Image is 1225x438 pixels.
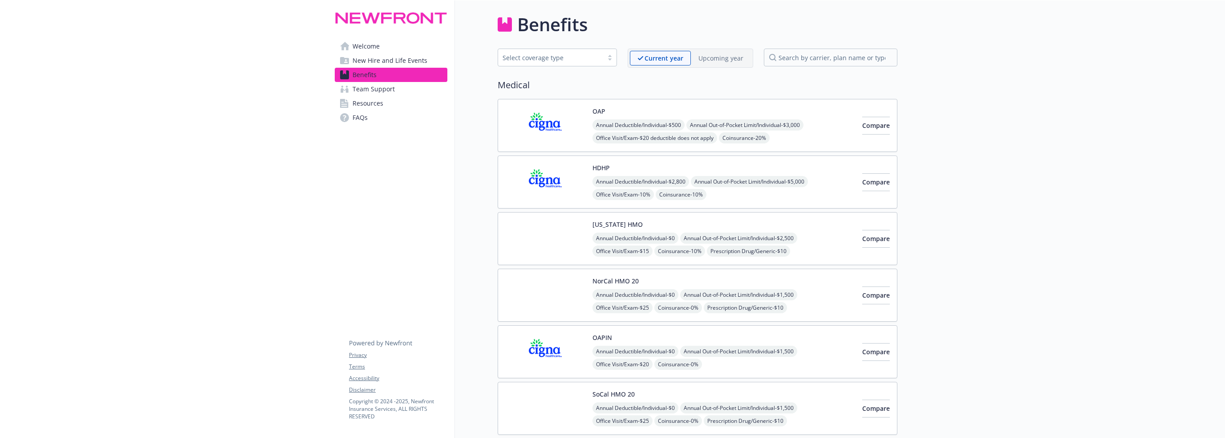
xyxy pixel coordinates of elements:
[349,397,447,420] p: Copyright © 2024 - 2025 , Newfront Insurance Services, ALL RIGHTS RESERVED
[505,220,585,258] img: Kaiser Permanente Insurance Company carrier logo
[686,119,803,131] span: Annual Out-of-Pocket Limit/Individual - $3,000
[592,333,612,342] button: OAPIN
[698,53,743,63] p: Upcoming year
[498,78,897,92] h2: Medical
[592,220,643,229] button: [US_STATE] HMO
[335,68,447,82] a: Benefits
[862,230,890,248] button: Compare
[704,302,787,313] span: Prescription Drug/Generic - $10
[592,176,689,187] span: Annual Deductible/Individual - $2,800
[654,415,702,426] span: Coinsurance - 0%
[349,363,447,371] a: Terms
[862,117,890,135] button: Compare
[862,291,890,299] span: Compare
[862,400,890,418] button: Compare
[862,173,890,191] button: Compare
[680,233,797,244] span: Annual Out-of-Pocket Limit/Individual - $2,500
[862,287,890,304] button: Compare
[654,246,705,257] span: Coinsurance - 10%
[680,402,797,413] span: Annual Out-of-Pocket Limit/Individual - $1,500
[353,53,427,68] span: New Hire and Life Events
[505,333,585,371] img: CIGNA carrier logo
[680,346,797,357] span: Annual Out-of-Pocket Limit/Individual - $1,500
[592,106,605,116] button: OAP
[719,132,770,143] span: Coinsurance - 20%
[592,163,610,172] button: HDHP
[645,53,683,63] p: Current year
[335,82,447,96] a: Team Support
[353,68,377,82] span: Benefits
[592,389,635,399] button: SoCal HMO 20
[862,404,890,413] span: Compare
[335,39,447,53] a: Welcome
[862,121,890,130] span: Compare
[503,53,599,62] div: Select coverage type
[505,106,585,144] img: CIGNA carrier logo
[680,289,797,300] span: Annual Out-of-Pocket Limit/Individual - $1,500
[353,96,383,111] span: Resources
[335,96,447,111] a: Resources
[862,234,890,243] span: Compare
[592,276,639,286] button: NorCal HMO 20
[592,119,685,131] span: Annual Deductible/Individual - $500
[656,189,706,200] span: Coinsurance - 10%
[592,415,653,426] span: Office Visit/Exam - $25
[592,346,678,357] span: Annual Deductible/Individual - $0
[349,374,447,382] a: Accessibility
[862,343,890,361] button: Compare
[592,246,653,257] span: Office Visit/Exam - $15
[592,402,678,413] span: Annual Deductible/Individual - $0
[654,359,702,370] span: Coinsurance - 0%
[862,178,890,186] span: Compare
[862,348,890,356] span: Compare
[353,82,395,96] span: Team Support
[592,359,653,370] span: Office Visit/Exam - $20
[764,49,897,66] input: search by carrier, plan name or type
[517,11,588,38] h1: Benefits
[349,386,447,394] a: Disclaimer
[505,389,585,427] img: Kaiser Permanente Insurance Company carrier logo
[335,111,447,125] a: FAQs
[592,302,653,313] span: Office Visit/Exam - $25
[505,276,585,314] img: Kaiser Permanente Insurance Company carrier logo
[704,415,787,426] span: Prescription Drug/Generic - $10
[592,289,678,300] span: Annual Deductible/Individual - $0
[353,39,380,53] span: Welcome
[654,302,702,313] span: Coinsurance - 0%
[353,111,368,125] span: FAQs
[505,163,585,201] img: CIGNA carrier logo
[592,132,717,143] span: Office Visit/Exam - $20 deductible does not apply
[707,246,790,257] span: Prescription Drug/Generic - $10
[592,233,678,244] span: Annual Deductible/Individual - $0
[691,176,808,187] span: Annual Out-of-Pocket Limit/Individual - $5,000
[592,189,654,200] span: Office Visit/Exam - 10%
[349,351,447,359] a: Privacy
[335,53,447,68] a: New Hire and Life Events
